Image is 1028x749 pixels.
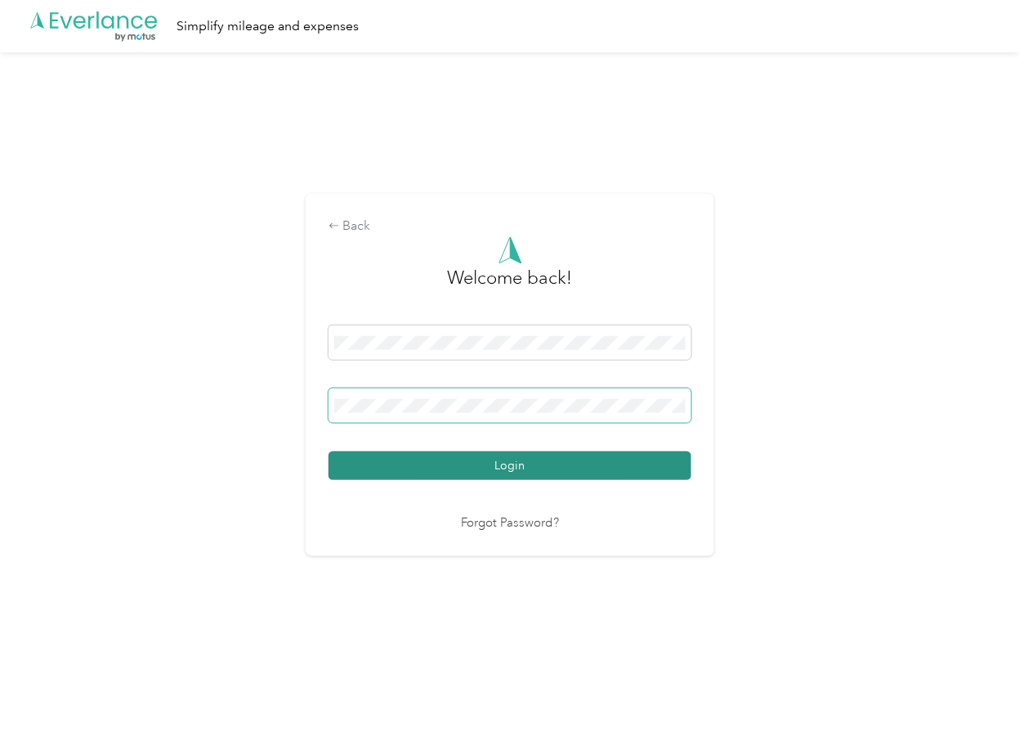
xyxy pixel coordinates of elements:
[329,217,691,236] div: Back
[329,451,691,480] button: Login
[177,16,359,37] div: Simplify mileage and expenses
[448,264,573,308] h3: greeting
[461,514,559,533] a: Forgot Password?
[936,657,1028,749] iframe: Everlance-gr Chat Button Frame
